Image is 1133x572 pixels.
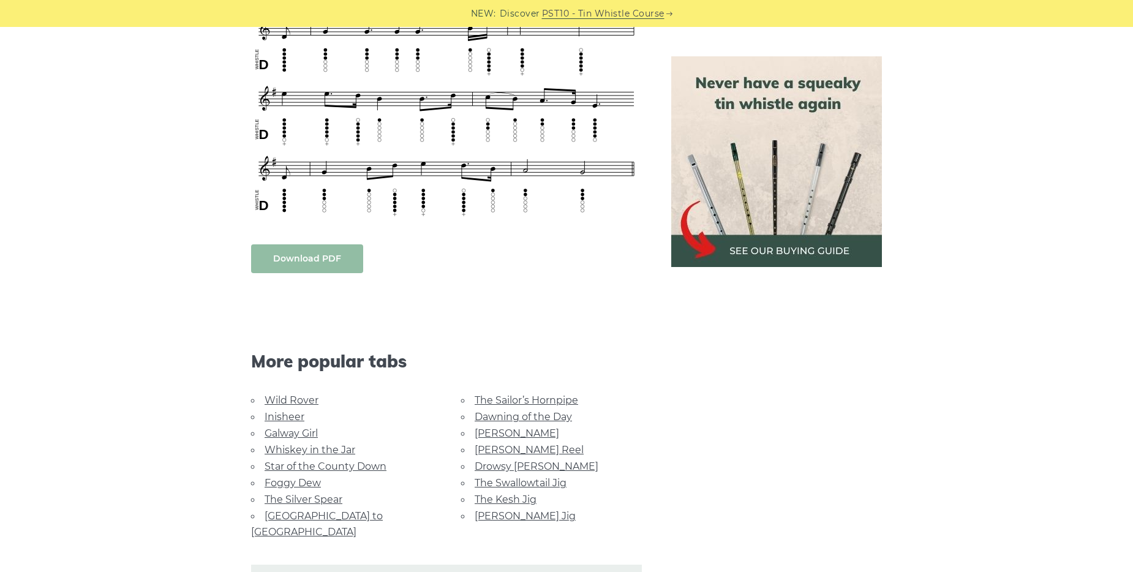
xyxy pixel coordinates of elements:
a: [PERSON_NAME] [475,427,559,439]
span: Discover [500,7,540,21]
a: The Silver Spear [265,494,342,505]
a: The Swallowtail Jig [475,477,566,489]
span: NEW: [471,7,496,21]
a: Galway Girl [265,427,318,439]
a: Whiskey in the Jar [265,444,355,456]
a: [PERSON_NAME] Reel [475,444,584,456]
img: tin whistle buying guide [671,56,882,267]
a: Dawning of the Day [475,411,572,423]
span: More popular tabs [251,351,642,372]
a: [PERSON_NAME] Jig [475,510,576,522]
a: Star of the County Down [265,461,386,472]
a: Wild Rover [265,394,318,406]
a: Foggy Dew [265,477,321,489]
a: Drowsy [PERSON_NAME] [475,461,598,472]
a: Inisheer [265,411,304,423]
a: PST10 - Tin Whistle Course [542,7,664,21]
a: Download PDF [251,244,363,273]
a: The Sailor’s Hornpipe [475,394,578,406]
a: The Kesh Jig [475,494,536,505]
a: [GEOGRAPHIC_DATA] to [GEOGRAPHIC_DATA] [251,510,383,538]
